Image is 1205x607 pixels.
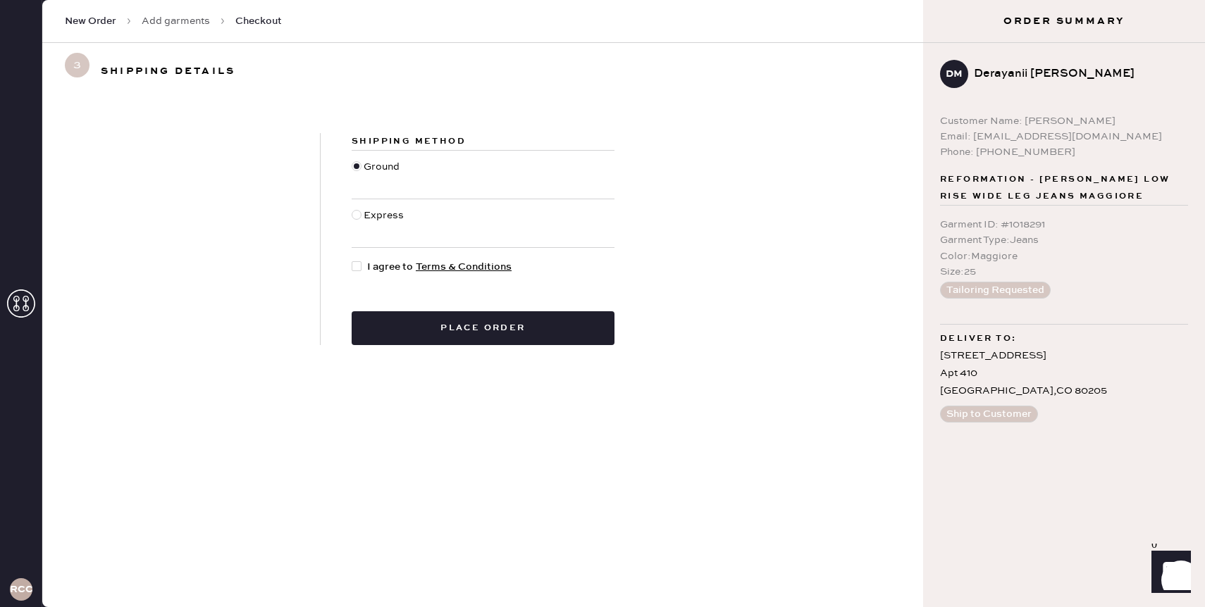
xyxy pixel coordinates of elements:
div: [STREET_ADDRESS] Apt 410 [GEOGRAPHIC_DATA] , CO 80205 [940,347,1188,401]
div: Garment ID : # 1018291 [940,217,1188,232]
h3: DM [946,69,963,79]
span: I agree to [367,259,512,275]
span: 3 [65,53,89,77]
h3: RCCA [10,584,32,594]
span: Reformation - [PERSON_NAME] Low Rise Wide Leg Jeans Maggiore [940,171,1188,205]
button: Place order [352,311,614,345]
h3: Shipping details [101,60,235,82]
span: Checkout [235,14,282,28]
div: Email: [EMAIL_ADDRESS][DOMAIN_NAME] [940,129,1188,144]
iframe: Front Chat [1138,544,1199,604]
a: Terms & Conditions [416,261,512,273]
div: Derayanii [PERSON_NAME] [974,65,1177,82]
div: Customer Name: [PERSON_NAME] [940,113,1188,129]
button: Ship to Customer [940,406,1038,423]
h3: Order Summary [923,14,1205,28]
button: Tailoring Requested [940,282,1051,299]
div: Ground [364,159,403,190]
a: Add garments [142,14,210,28]
div: Garment Type : Jeans [940,232,1188,248]
div: Size : 25 [940,264,1188,280]
div: Express [364,208,407,239]
div: Color : Maggiore [940,249,1188,264]
div: Phone: [PHONE_NUMBER] [940,144,1188,160]
span: Shipping Method [352,136,466,146]
span: Deliver to: [940,330,1016,347]
span: New Order [65,14,116,28]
